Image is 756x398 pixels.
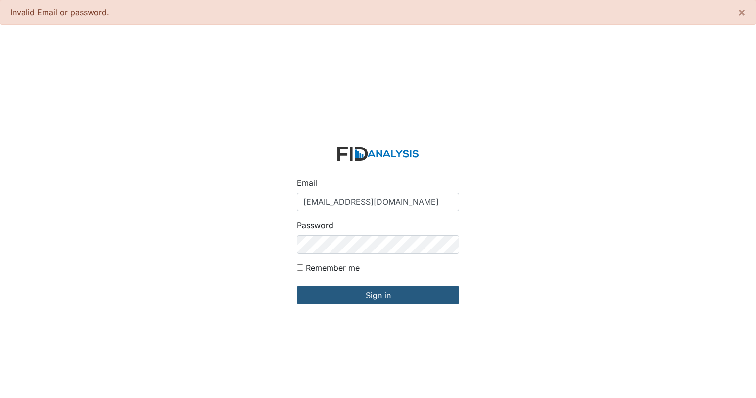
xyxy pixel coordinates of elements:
label: Remember me [306,262,360,274]
button: × [728,0,756,24]
span: × [738,5,746,19]
label: Password [297,219,333,231]
img: logo-2fc8c6e3336f68795322cb6e9a2b9007179b544421de10c17bdaae8622450297.svg [337,147,419,161]
input: Sign in [297,286,459,304]
label: Email [297,177,317,189]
